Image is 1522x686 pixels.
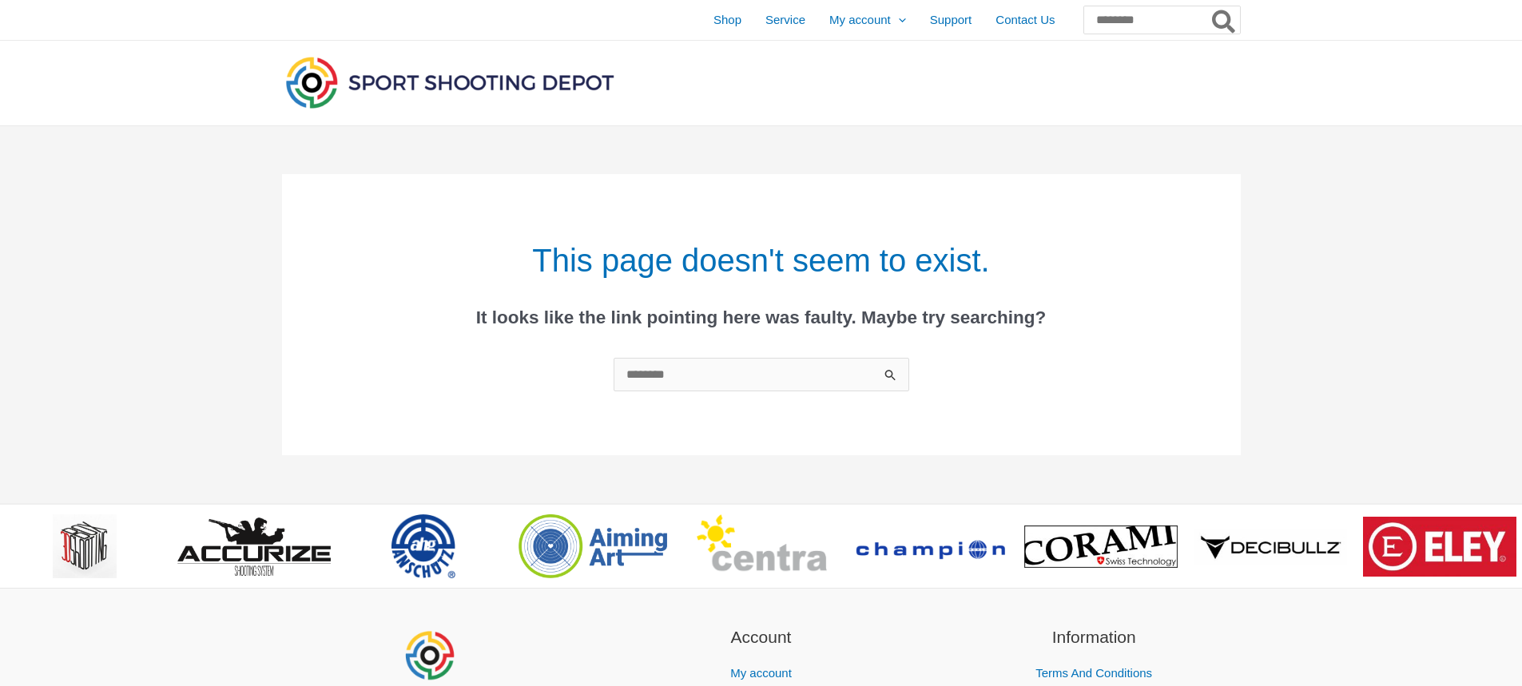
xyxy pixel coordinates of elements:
h2: Account [614,625,908,650]
button: Search [1209,6,1240,34]
div: It looks like the link pointing here was faulty. Maybe try searching? [362,301,1161,335]
h2: Information [948,625,1241,650]
h1: This page doesn't seem to exist. [362,238,1161,283]
a: My account [730,666,792,680]
img: Sport Shooting Depot [282,53,618,112]
input: Search Submit [614,358,909,391]
a: Terms And Conditions [1035,666,1152,680]
img: brand logo [1363,517,1516,577]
